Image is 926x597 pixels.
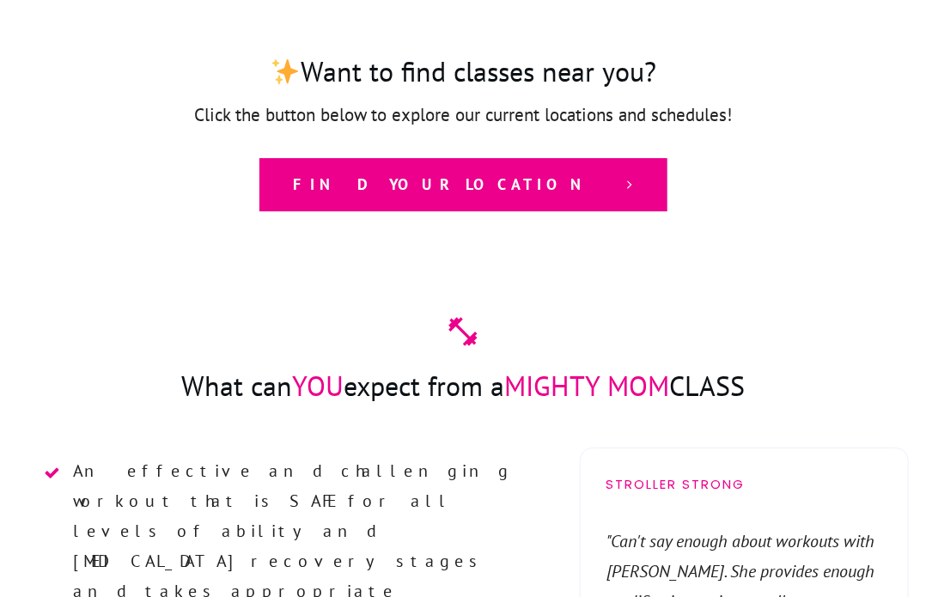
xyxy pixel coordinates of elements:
[292,368,344,404] span: YOU
[18,367,908,426] h3: What can expect from a CLASS
[294,175,609,194] span: Find your location
[271,58,299,85] img: ✨
[18,52,908,100] h3: Want to find classes near you?
[504,368,669,404] span: MIGHTY MOM
[18,100,908,140] p: Click the button below to explore our current locations and schedules!
[259,158,667,211] a: Find your location
[606,473,745,516] p: Stroller Strong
